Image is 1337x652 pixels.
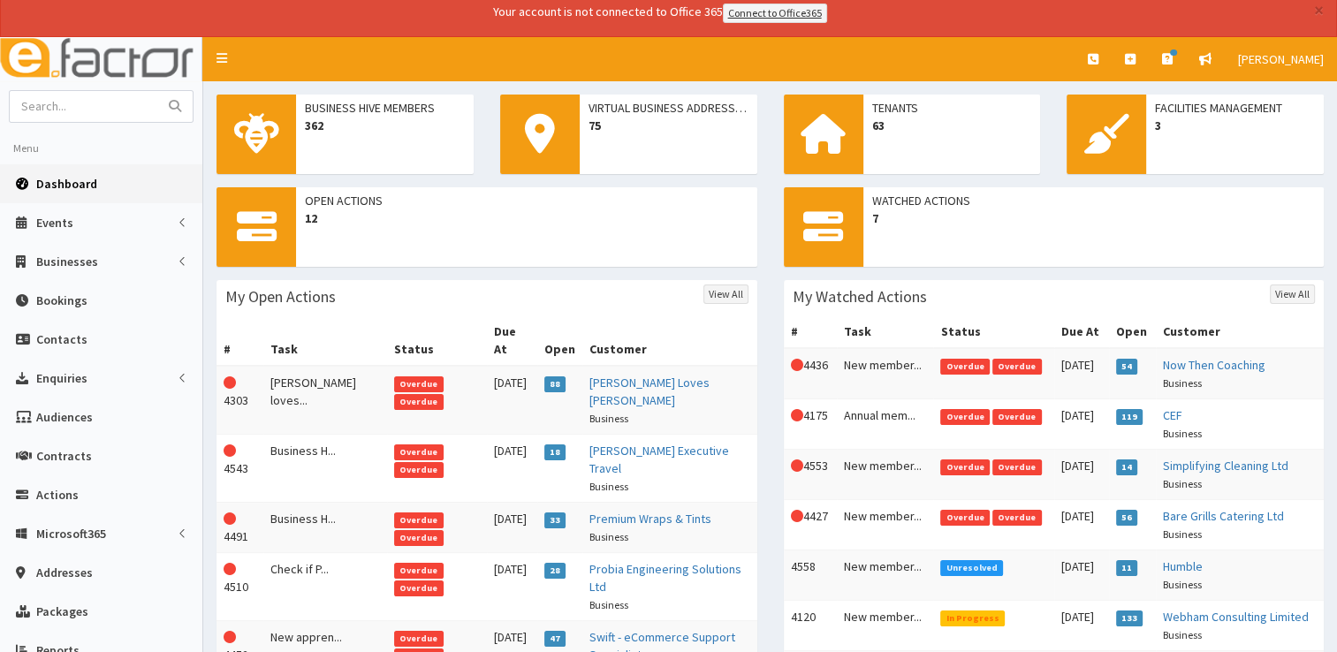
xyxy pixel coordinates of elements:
[1163,609,1309,625] a: Webham Consulting Limited
[36,292,87,308] span: Bookings
[263,434,387,502] td: Business H...
[837,499,933,550] td: New member...
[36,370,87,386] span: Enquiries
[589,561,741,595] a: Probia Engineering Solutions Ltd
[394,394,444,410] span: Overdue
[305,117,465,134] span: 362
[1225,37,1337,81] a: [PERSON_NAME]
[305,192,748,209] span: Open Actions
[589,598,628,611] small: Business
[143,3,1177,23] div: Your account is not connected to Office 365
[544,512,566,528] span: 33
[837,600,933,650] td: New member...
[1314,1,1324,19] button: ×
[589,443,729,476] a: [PERSON_NAME] Executive Travel
[394,512,444,528] span: Overdue
[225,289,336,305] h3: My Open Actions
[872,192,1316,209] span: Watched Actions
[394,444,444,460] span: Overdue
[224,563,236,575] i: This Action is overdue!
[589,480,628,493] small: Business
[1054,600,1109,650] td: [DATE]
[837,449,933,499] td: New member...
[1238,51,1324,67] span: [PERSON_NAME]
[1155,117,1315,134] span: 3
[992,510,1042,526] span: Overdue
[837,315,933,348] th: Task
[1163,578,1202,591] small: Business
[36,409,93,425] span: Audiences
[36,448,92,464] span: Contracts
[940,359,990,375] span: Overdue
[582,315,757,366] th: Customer
[394,563,444,579] span: Overdue
[394,580,444,596] span: Overdue
[36,176,97,192] span: Dashboard
[1054,348,1109,399] td: [DATE]
[224,512,236,525] i: This Action is overdue!
[940,560,1003,576] span: Unresolved
[784,348,838,399] td: 4436
[224,444,236,457] i: This Action is overdue!
[1163,628,1202,641] small: Business
[784,600,838,650] td: 4120
[387,315,487,366] th: Status
[1054,550,1109,600] td: [DATE]
[36,215,73,231] span: Events
[791,359,803,371] i: This Action is overdue!
[589,530,628,543] small: Business
[791,409,803,421] i: This Action is overdue!
[10,91,158,122] input: Search...
[1116,510,1138,526] span: 56
[1116,409,1143,425] span: 119
[1054,499,1109,550] td: [DATE]
[537,315,582,366] th: Open
[487,366,537,435] td: [DATE]
[1155,99,1315,117] span: Facilities Management
[703,284,748,304] a: View All
[487,502,537,552] td: [DATE]
[1156,315,1324,348] th: Customer
[1116,359,1138,375] span: 54
[217,315,263,366] th: #
[1116,560,1138,576] span: 11
[1116,459,1138,475] span: 14
[487,315,537,366] th: Due At
[1163,508,1284,524] a: Bare Grills Catering Ltd
[589,511,711,527] a: Premium Wraps & Tints
[872,209,1316,227] span: 7
[791,459,803,472] i: This Action is overdue!
[394,631,444,647] span: Overdue
[36,603,88,619] span: Packages
[36,487,79,503] span: Actions
[791,510,803,522] i: This Action is overdue!
[1163,427,1202,440] small: Business
[487,434,537,502] td: [DATE]
[224,376,236,389] i: This Action is overdue!
[394,376,444,392] span: Overdue
[589,412,628,425] small: Business
[1163,376,1202,390] small: Business
[305,99,465,117] span: Business Hive Members
[784,315,838,348] th: #
[544,376,566,392] span: 88
[1163,477,1202,490] small: Business
[992,459,1042,475] span: Overdue
[36,331,87,347] span: Contacts
[1163,527,1202,541] small: Business
[1109,315,1156,348] th: Open
[1054,398,1109,449] td: [DATE]
[992,409,1042,425] span: Overdue
[1054,315,1109,348] th: Due At
[940,459,990,475] span: Overdue
[544,631,566,647] span: 47
[394,530,444,546] span: Overdue
[589,375,710,408] a: [PERSON_NAME] Loves [PERSON_NAME]
[1163,558,1203,574] a: Humble
[837,550,933,600] td: New member...
[1163,458,1288,474] a: Simplifying Cleaning Ltd
[36,565,93,580] span: Addresses
[992,359,1042,375] span: Overdue
[837,348,933,399] td: New member...
[872,99,1032,117] span: Tenants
